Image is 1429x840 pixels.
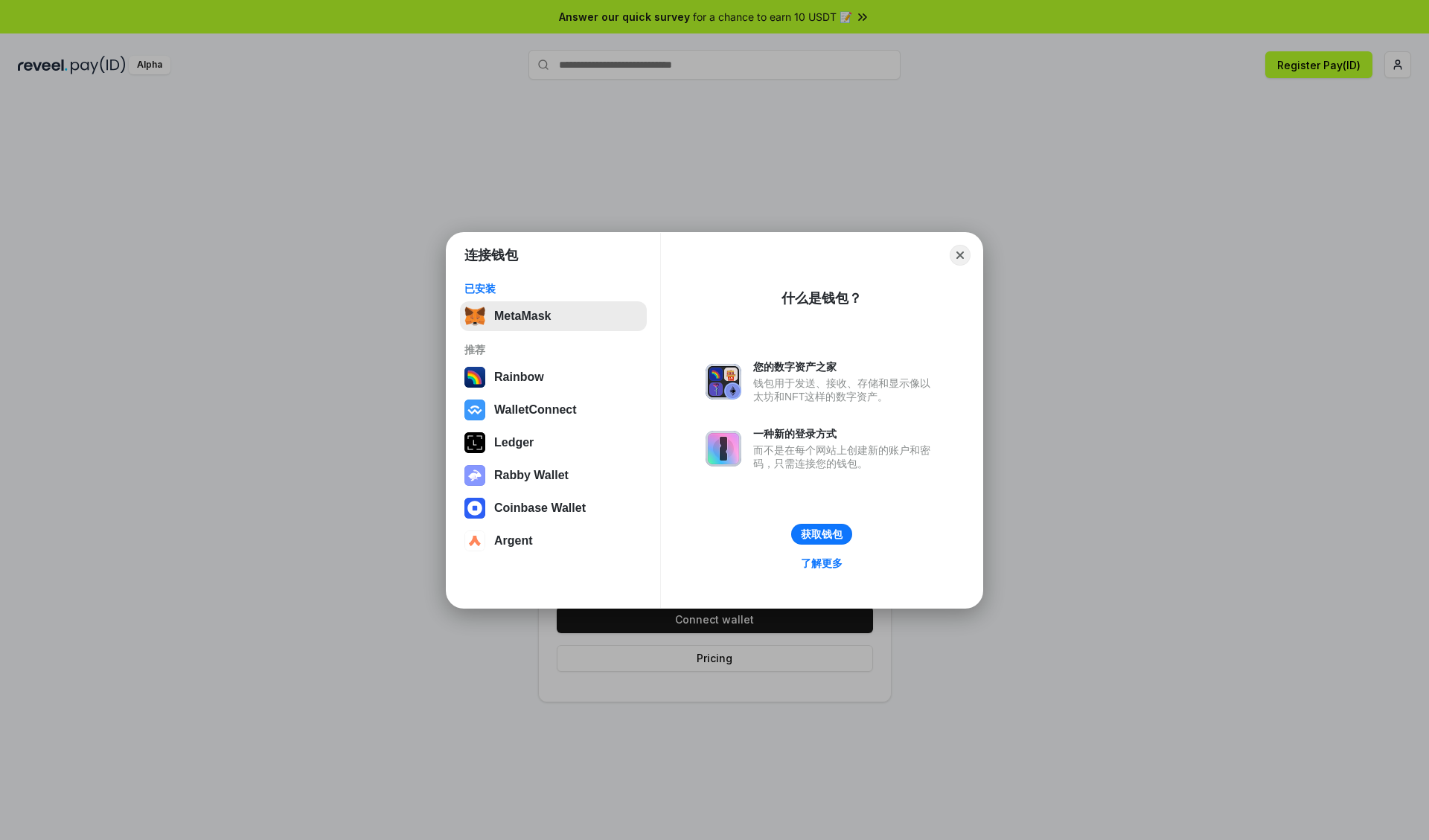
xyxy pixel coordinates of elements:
[464,465,485,486] img: svg+xml,%3Csvg%20xmlns%3D%22http%3A%2F%2Fwww.w3.org%2F2000%2Fsvg%22%20fill%3D%22none%22%20viewBox...
[464,530,485,551] img: svg+xml,%3Csvg%20width%3D%2228%22%20height%3D%2228%22%20viewBox%3D%220%200%2028%2028%22%20fill%3D...
[464,282,642,295] div: 已安装
[460,301,647,331] button: MetaMask
[706,364,741,400] img: svg+xml,%3Csvg%20xmlns%3D%22http%3A%2F%2Fwww.w3.org%2F2000%2Fsvg%22%20fill%3D%22none%22%20viewBox...
[494,310,551,323] div: MetaMask
[753,360,938,373] div: 您的数字资产之家
[460,428,647,458] button: Ledger
[464,246,518,264] h1: 连接钱包
[494,534,533,548] div: Argent
[464,343,642,356] div: 推荐
[464,400,485,420] img: svg+xml,%3Csvg%20width%3D%2228%22%20height%3D%2228%22%20viewBox%3D%220%200%2028%2028%22%20fill%3D...
[753,376,938,403] div: 钱包用于发送、接收、存储和显示像以太坊和NFT这样的数字资产。
[494,501,586,515] div: Coinbase Wallet
[494,469,569,482] div: Rabby Wallet
[460,526,647,556] button: Argent
[460,362,647,392] button: Rainbow
[801,557,843,570] div: 了解更多
[706,431,741,467] img: svg+xml,%3Csvg%20xmlns%3D%22http%3A%2F%2Fwww.w3.org%2F2000%2Fsvg%22%20fill%3D%22none%22%20viewBox...
[464,498,485,519] img: svg+xml,%3Csvg%20width%3D%2228%22%20height%3D%2228%22%20viewBox%3D%220%200%2028%2028%22%20fill%3D...
[464,306,485,327] img: svg+xml,%3Csvg%20fill%3D%22none%22%20height%3D%2233%22%20viewBox%3D%220%200%2035%2033%22%20width%...
[460,493,647,523] button: Coinbase Wallet
[464,432,485,453] img: svg+xml,%3Csvg%20xmlns%3D%22http%3A%2F%2Fwww.w3.org%2F2000%2Fsvg%22%20width%3D%2228%22%20height%3...
[801,528,843,541] div: 获取钱包
[753,427,938,440] div: 一种新的登录方式
[753,443,938,470] div: 而不是在每个网站上创建新的账户和密码，只需连接您的钱包。
[791,524,852,545] button: 获取钱包
[494,403,577,417] div: WalletConnect
[464,367,485,388] img: svg+xml,%3Csvg%20width%3D%22120%22%20height%3D%22120%22%20viewBox%3D%220%200%20120%20120%22%20fil...
[950,245,971,266] button: Close
[792,554,851,573] a: 了解更多
[781,289,862,307] div: 什么是钱包？
[494,371,544,384] div: Rainbow
[494,436,534,449] div: Ledger
[460,395,647,425] button: WalletConnect
[460,461,647,490] button: Rabby Wallet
